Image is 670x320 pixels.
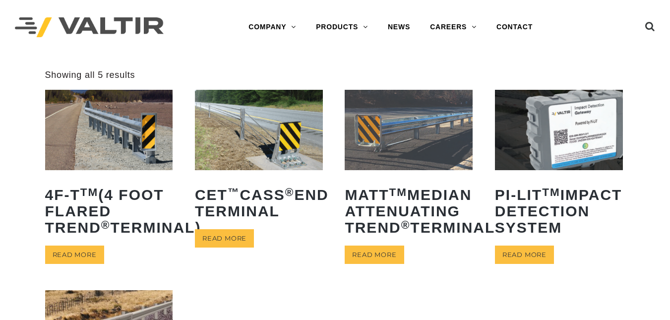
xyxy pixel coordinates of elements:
[285,186,295,198] sup: ®
[45,69,135,81] p: Showing all 5 results
[542,186,560,198] sup: TM
[101,219,111,231] sup: ®
[228,186,240,198] sup: ™
[45,246,104,264] a: Read more about “4F-TTM (4 Foot Flared TREND® Terminal)”
[195,229,254,248] a: Read more about “CET™ CASS® End Terminal”
[401,219,411,231] sup: ®
[45,179,173,243] h2: 4F-T (4 Foot Flared TREND Terminal)
[420,17,487,37] a: CAREERS
[345,179,473,243] h2: MATT Median Attenuating TREND Terminal
[15,17,164,38] img: Valtir
[495,90,623,243] a: PI-LITTMImpact Detection System
[345,90,473,243] a: MATTTMMedian Attenuating TREND®Terminal
[195,90,323,226] a: CET™CASS®End Terminal
[80,186,99,198] sup: TM
[389,186,407,198] sup: TM
[345,246,404,264] a: Read more about “MATTTM Median Attenuating TREND® Terminal”
[239,17,306,37] a: COMPANY
[195,179,323,227] h2: CET CASS End Terminal
[378,17,420,37] a: NEWS
[495,179,623,243] h2: PI-LIT Impact Detection System
[45,90,173,243] a: 4F-TTM(4 Foot Flared TREND®Terminal)
[495,246,554,264] a: Read more about “PI-LITTM Impact Detection System”
[487,17,543,37] a: CONTACT
[306,17,378,37] a: PRODUCTS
